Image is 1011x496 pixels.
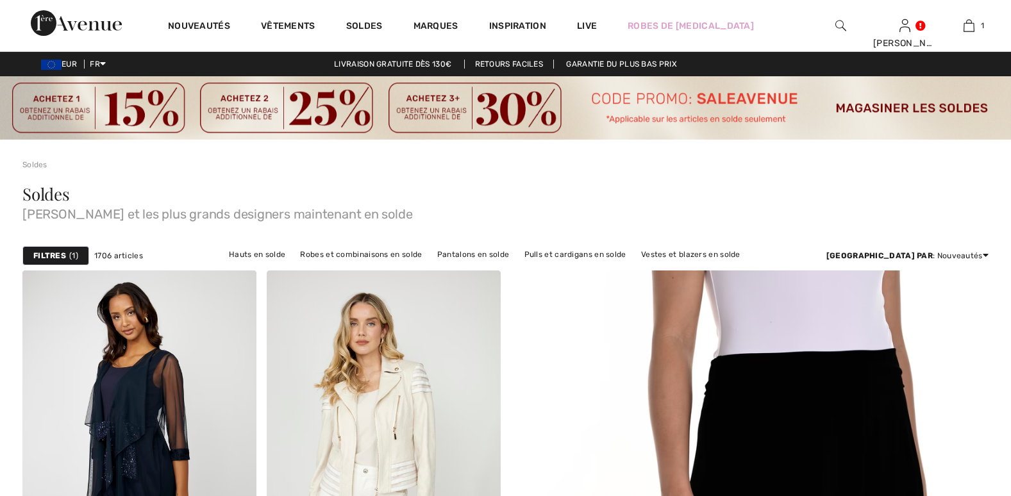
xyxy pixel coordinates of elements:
div: : Nouveautés [826,250,989,261]
strong: Filtres [33,250,66,261]
a: Vêtements d'extérieur en solde [455,263,587,279]
a: Live [577,19,597,33]
span: 1706 articles [94,250,143,261]
a: Robes et combinaisons en solde [294,246,428,263]
img: 1ère Avenue [31,10,122,36]
a: Se connecter [899,19,910,31]
span: Soldes [22,183,70,205]
img: recherche [835,18,846,33]
a: Robes de [MEDICAL_DATA] [628,19,754,33]
strong: [GEOGRAPHIC_DATA] par [826,251,933,260]
span: EUR [41,60,82,69]
a: Nouveautés [168,21,230,34]
a: Retours faciles [464,60,555,69]
img: Mes infos [899,18,910,33]
a: Vestes et blazers en solde [635,246,747,263]
span: [PERSON_NAME] et les plus grands designers maintenant en solde [22,203,989,220]
span: FR [90,60,106,69]
a: Marques [414,21,458,34]
a: Jupes en solde [383,263,453,279]
a: Pulls et cardigans en solde [518,246,633,263]
span: Inspiration [489,21,546,34]
a: Vêtements [261,21,315,34]
a: Soldes [22,160,47,169]
a: Livraison gratuite dès 130€ [324,60,462,69]
img: Euro [41,60,62,70]
a: Pantalons en solde [431,246,515,263]
span: 1 [981,20,984,31]
a: Hauts en solde [222,246,292,263]
img: Mon panier [964,18,974,33]
a: Soldes [346,21,383,34]
a: Garantie du plus bas prix [556,60,687,69]
div: [PERSON_NAME] [873,37,936,50]
a: 1 [937,18,1000,33]
span: 1 [69,250,78,261]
